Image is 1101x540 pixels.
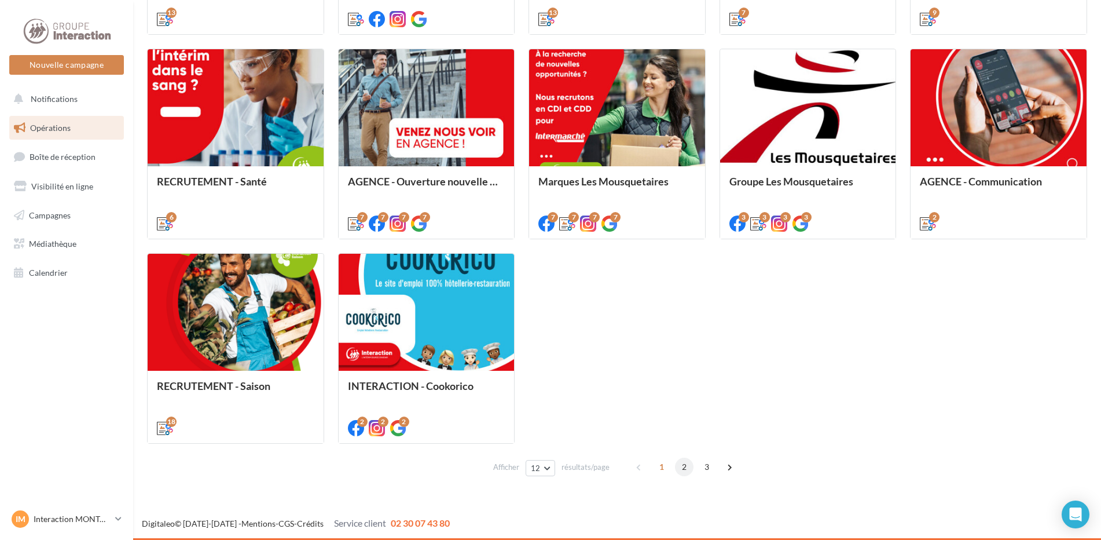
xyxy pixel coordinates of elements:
a: Campagnes [7,203,126,228]
span: 02 30 07 43 80 [391,517,450,528]
span: Notifications [31,94,78,104]
button: Nouvelle campagne [9,55,124,75]
div: 3 [739,212,749,222]
a: Visibilité en ligne [7,174,126,199]
div: 3 [759,212,770,222]
div: 7 [378,212,388,222]
div: 13 [166,8,177,18]
span: 1 [652,458,671,476]
div: 7 [568,212,579,222]
a: Médiathèque [7,232,126,256]
div: 2 [929,212,939,222]
a: Calendrier [7,261,126,285]
div: 7 [589,212,600,222]
div: 7 [420,212,430,222]
div: 7 [548,212,558,222]
div: 7 [610,212,621,222]
a: IM Interaction MONTAIGU [9,508,124,530]
div: 9 [929,8,939,18]
div: Groupe Les Mousquetaires [729,176,887,199]
div: 7 [357,212,368,222]
span: IM [16,513,25,525]
span: 3 [698,458,716,476]
div: 2 [357,417,368,427]
span: Opérations [30,123,71,133]
div: RECRUTEMENT - Santé [157,176,314,199]
span: Afficher [493,462,519,473]
div: RECRUTEMENT - Saison [157,380,314,403]
span: 2 [675,458,693,476]
div: 13 [548,8,558,18]
a: Mentions [241,519,276,528]
a: Boîte de réception [7,144,126,169]
a: Opérations [7,116,126,140]
span: © [DATE]-[DATE] - - - [142,519,450,528]
div: 2 [378,417,388,427]
div: 2 [399,417,409,427]
div: 7 [739,8,749,18]
div: 3 [801,212,812,222]
a: Digitaleo [142,519,175,528]
div: 7 [399,212,409,222]
div: Marques Les Mousquetaires [538,176,696,199]
a: Crédits [297,519,324,528]
button: Notifications [7,87,122,111]
div: AGENCE - Communication [920,176,1077,199]
div: 3 [780,212,791,222]
span: Boîte de réception [30,152,96,162]
span: Médiathèque [29,239,76,249]
button: 12 [526,460,555,476]
div: 6 [166,212,177,222]
span: Campagnes [29,210,71,220]
div: AGENCE - Ouverture nouvelle agence [348,176,505,199]
p: Interaction MONTAIGU [34,513,111,525]
a: CGS [278,519,294,528]
div: Open Intercom Messenger [1062,501,1089,528]
span: Calendrier [29,268,68,278]
div: 18 [166,417,177,427]
span: Service client [334,517,386,528]
div: INTERACTION - Cookorico [348,380,505,403]
span: résultats/page [561,462,610,473]
span: 12 [531,464,541,473]
span: Visibilité en ligne [31,181,93,191]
